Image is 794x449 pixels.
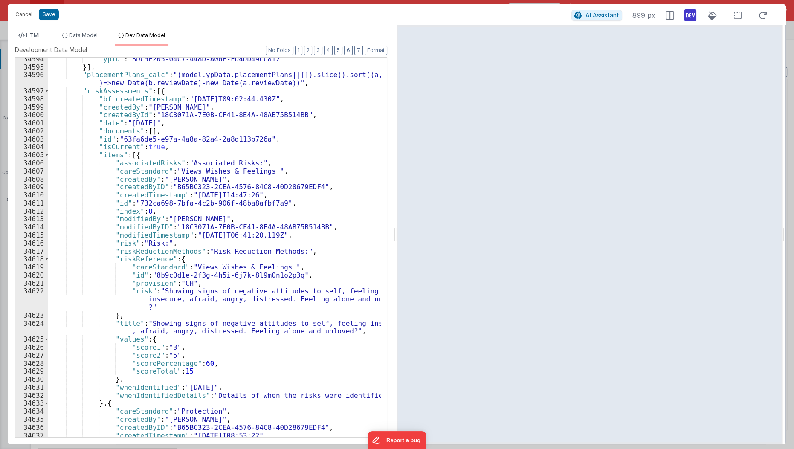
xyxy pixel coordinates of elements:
[15,103,48,111] div: 34599
[15,239,48,247] div: 34616
[15,199,48,207] div: 34611
[632,10,655,20] span: 899 px
[15,399,48,407] div: 34633
[15,287,48,311] div: 34622
[15,215,48,223] div: 34613
[15,367,48,375] div: 34629
[314,46,322,55] button: 3
[15,71,48,87] div: 34596
[15,167,48,175] div: 34607
[15,351,48,359] div: 34627
[15,311,48,319] div: 34623
[15,111,48,119] div: 34600
[15,415,48,423] div: 34635
[15,143,48,151] div: 34604
[15,55,48,63] div: 34594
[15,247,48,255] div: 34617
[15,343,48,351] div: 34626
[15,279,48,287] div: 34621
[11,9,37,20] button: Cancel
[15,159,48,167] div: 34606
[571,10,622,21] button: AI Assistant
[15,207,48,215] div: 34612
[15,175,48,183] div: 34608
[15,432,48,440] div: 34637
[15,375,48,383] div: 34630
[39,9,59,20] button: Save
[15,255,48,263] div: 34618
[295,46,302,55] button: 1
[15,383,48,391] div: 34631
[368,431,426,449] iframe: Marker.io feedback button
[15,119,48,127] div: 34601
[304,46,312,55] button: 2
[15,423,48,432] div: 34636
[15,335,48,343] div: 34625
[15,263,48,271] div: 34619
[15,359,48,368] div: 34628
[26,32,41,38] span: HTML
[125,32,165,38] span: Dev Data Model
[15,223,48,231] div: 34614
[15,183,48,191] div: 34609
[266,46,293,55] button: No Folds
[15,127,48,135] div: 34602
[15,151,48,159] div: 34605
[15,319,48,336] div: 34624
[15,95,48,103] div: 34598
[365,46,387,55] button: Format
[15,46,87,54] span: Development Data Model
[15,271,48,279] div: 34620
[15,87,48,95] div: 34597
[324,46,333,55] button: 4
[15,391,48,400] div: 34632
[15,407,48,415] div: 34634
[69,32,98,38] span: Data Model
[334,46,342,55] button: 5
[354,46,363,55] button: 7
[585,12,619,19] span: AI Assistant
[15,191,48,199] div: 34610
[15,63,48,71] div: 34595
[15,231,48,239] div: 34615
[344,46,353,55] button: 6
[15,135,48,143] div: 34603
